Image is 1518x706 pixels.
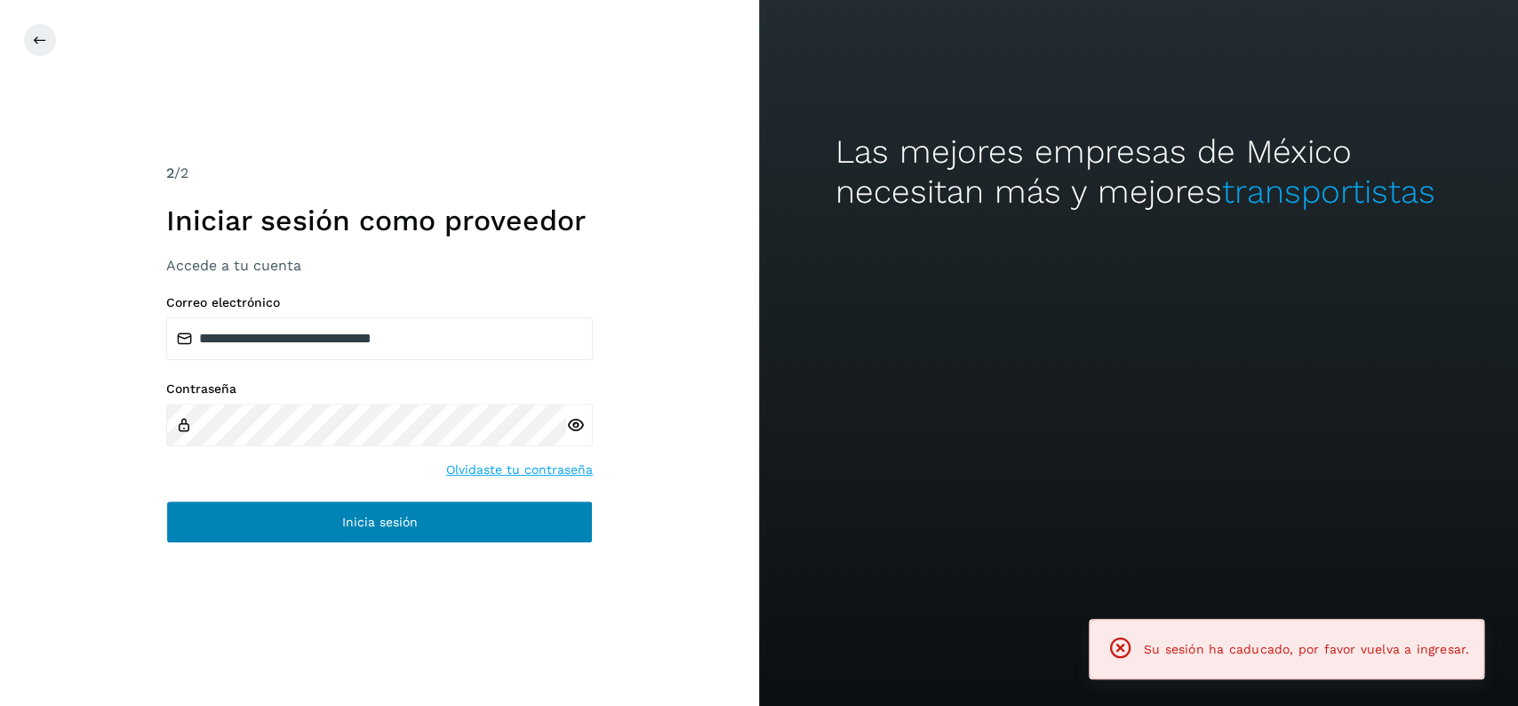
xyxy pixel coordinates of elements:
button: Inicia sesión [166,501,593,543]
span: Su sesión ha caducado, por favor vuelva a ingresar. [1144,642,1469,656]
span: 2 [166,164,174,181]
div: /2 [166,163,593,184]
h2: Las mejores empresas de México necesitan más y mejores [835,132,1442,212]
span: transportistas [1221,172,1434,211]
label: Correo electrónico [166,295,593,310]
span: Inicia sesión [342,516,418,528]
label: Contraseña [166,381,593,397]
h3: Accede a tu cuenta [166,257,593,274]
a: Olvidaste tu contraseña [446,461,593,479]
h1: Iniciar sesión como proveedor [166,204,593,237]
